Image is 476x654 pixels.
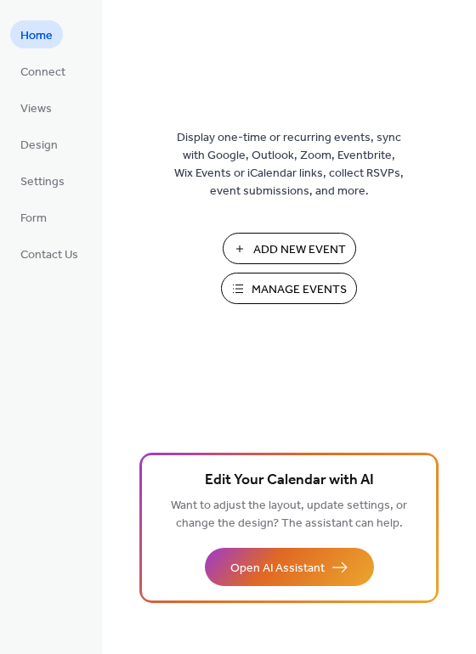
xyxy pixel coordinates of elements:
a: Contact Us [10,240,88,268]
a: Views [10,93,62,121]
a: Connect [10,57,76,85]
span: Form [20,210,47,228]
a: Design [10,130,68,158]
span: Settings [20,173,65,191]
button: Add New Event [223,233,356,264]
span: Home [20,27,53,45]
span: Manage Events [252,281,347,299]
span: Views [20,100,52,118]
span: Open AI Assistant [230,560,325,578]
span: Connect [20,64,65,82]
span: Add New Event [253,241,346,259]
a: Home [10,20,63,48]
a: Form [10,203,57,231]
span: Design [20,137,58,155]
span: Want to adjust the layout, update settings, or change the design? The assistant can help. [171,494,407,535]
a: Settings [10,166,75,195]
button: Open AI Assistant [205,548,374,586]
span: Display one-time or recurring events, sync with Google, Outlook, Zoom, Eventbrite, Wix Events or ... [174,129,404,200]
span: Edit Your Calendar with AI [205,469,374,493]
button: Manage Events [221,273,357,304]
span: Contact Us [20,246,78,264]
